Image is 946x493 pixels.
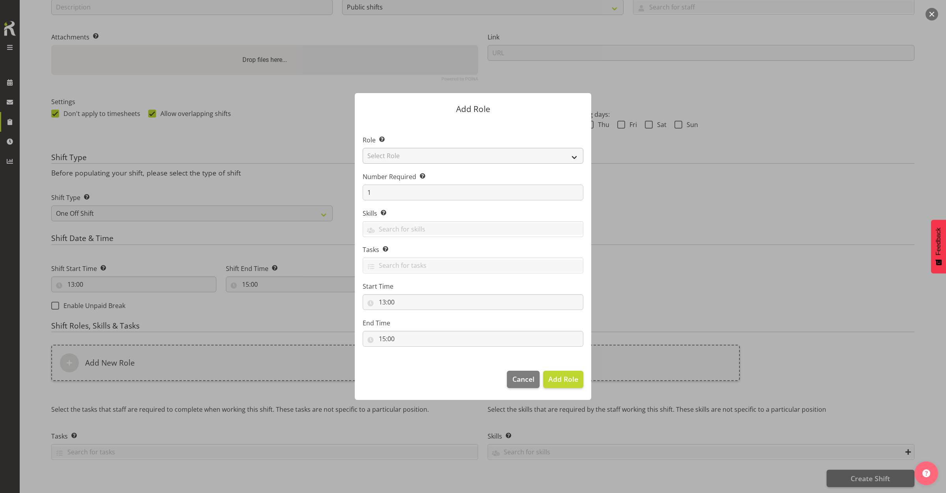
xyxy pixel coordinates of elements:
[363,105,583,113] p: Add Role
[922,469,930,477] img: help-xxl-2.png
[363,331,583,347] input: Click to select...
[363,135,583,145] label: Role
[931,220,946,273] button: Feedback - Show survey
[507,371,539,388] button: Cancel
[935,228,942,255] span: Feedback
[363,172,583,181] label: Number Required
[363,294,583,310] input: Click to select...
[548,374,578,384] span: Add Role
[363,209,583,218] label: Skills
[363,260,583,272] input: Search for tasks
[543,371,583,388] button: Add Role
[363,282,583,291] label: Start Time
[363,245,583,254] label: Tasks
[363,318,583,328] label: End Time
[363,223,583,235] input: Search for skills
[512,374,534,384] span: Cancel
